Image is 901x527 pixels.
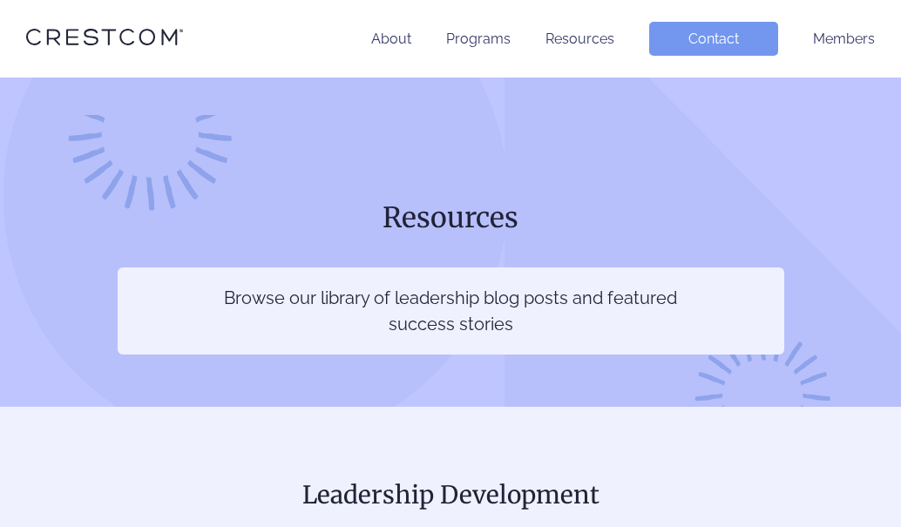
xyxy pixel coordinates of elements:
[545,30,614,47] a: Resources
[223,285,679,337] p: Browse our library of leadership blog posts and featured success stories
[371,30,411,47] a: About
[813,30,875,47] a: Members
[26,476,875,513] h2: Leadership Development
[118,199,784,236] h1: Resources
[649,22,778,56] a: Contact
[446,30,511,47] a: Programs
